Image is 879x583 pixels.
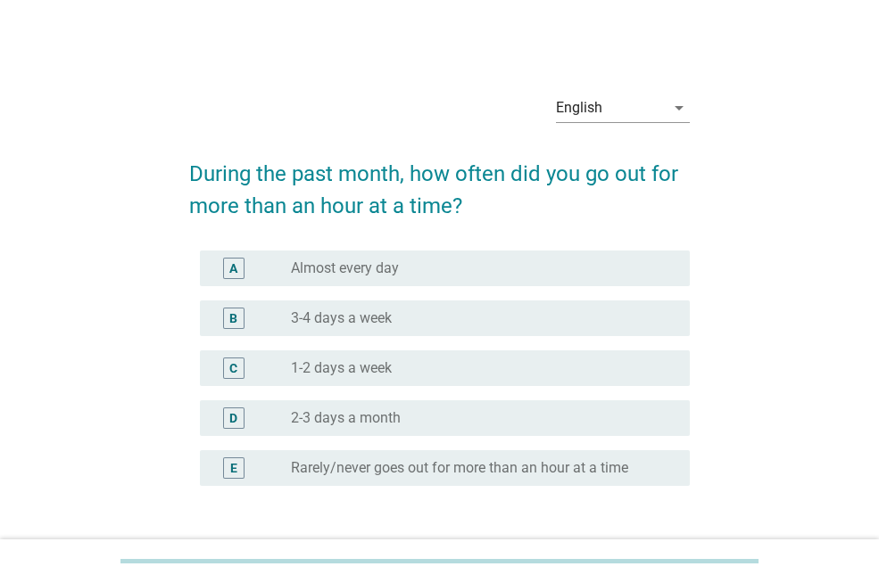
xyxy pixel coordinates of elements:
[291,459,628,477] label: Rarely/never goes out for more than an hour at a time
[229,408,237,427] div: D
[229,358,237,377] div: C
[556,100,602,116] div: English
[229,308,237,327] div: B
[291,359,392,377] label: 1-2 days a week
[291,409,401,427] label: 2-3 days a month
[189,140,690,222] h2: During the past month, how often did you go out for more than an hour at a time?
[668,97,690,119] i: arrow_drop_down
[230,458,237,477] div: E
[291,259,399,277] label: Almost every day
[229,259,237,277] div: A
[291,309,392,327] label: 3-4 days a week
